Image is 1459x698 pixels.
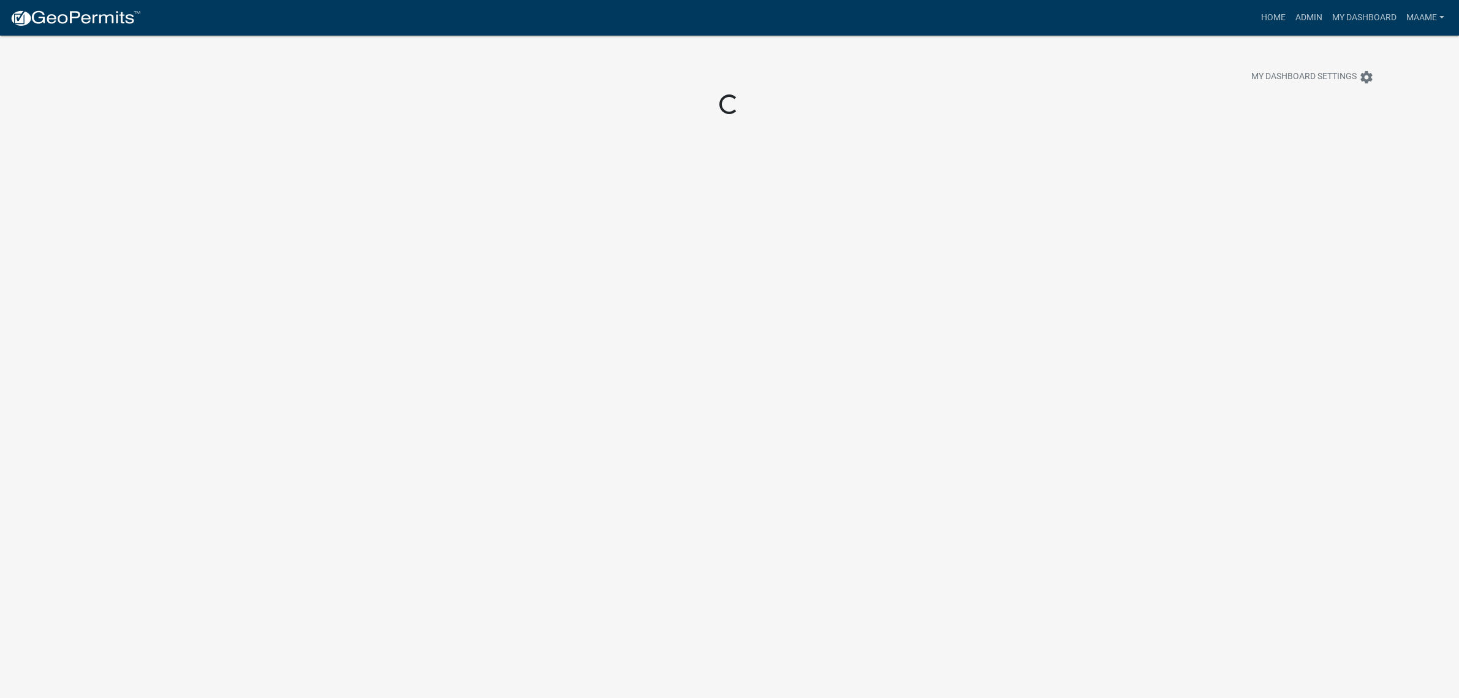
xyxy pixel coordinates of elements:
[1241,65,1384,89] button: My Dashboard Settingssettings
[1359,70,1374,85] i: settings
[1401,6,1449,29] a: Maame
[1251,70,1357,85] span: My Dashboard Settings
[1256,6,1290,29] a: Home
[1290,6,1327,29] a: Admin
[1327,6,1401,29] a: My Dashboard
